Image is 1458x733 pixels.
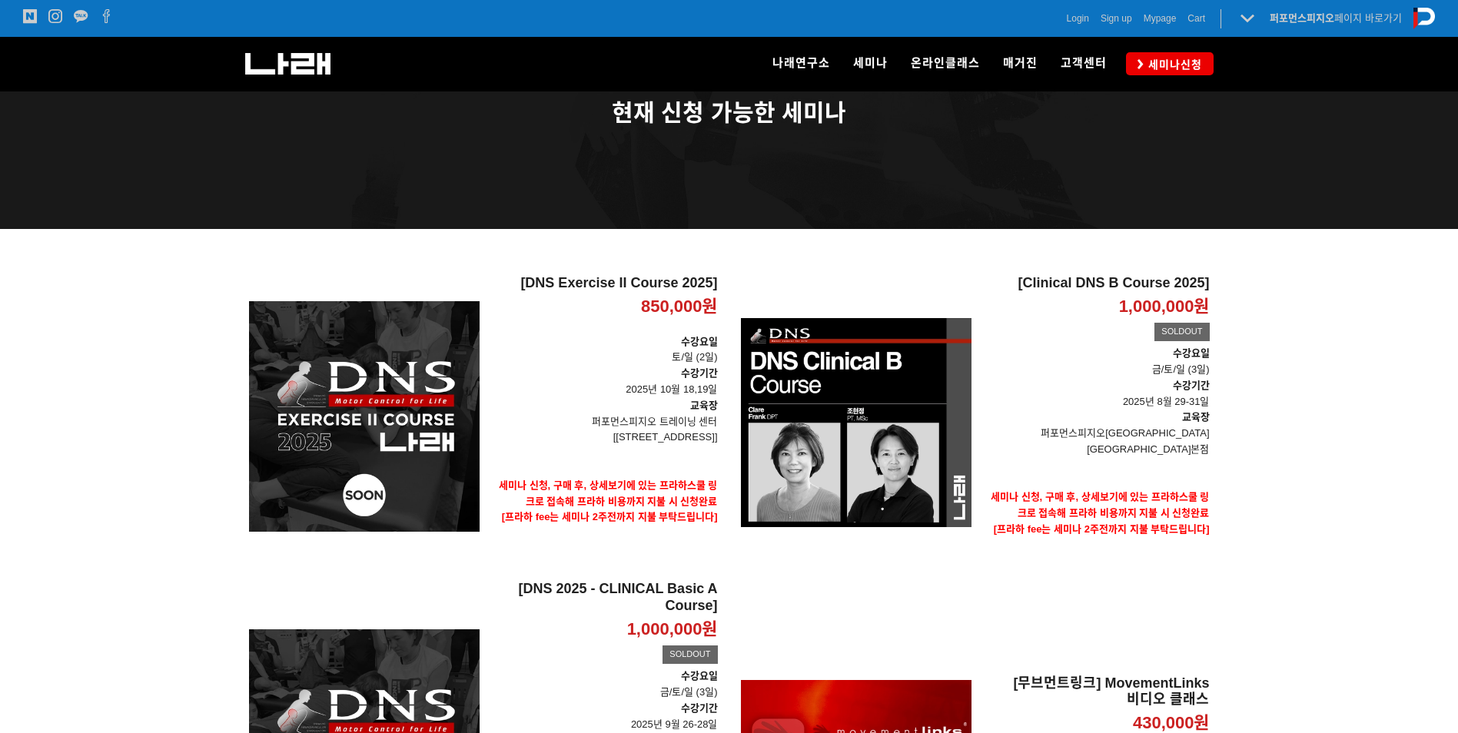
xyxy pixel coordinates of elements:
[1126,52,1214,75] a: 세미나신청
[983,675,1210,708] h2: [무브먼트링크] MovementLinks 비디오 클래스
[1144,57,1202,72] span: 세미나신청
[681,336,718,347] strong: 수강요일
[1154,323,1209,341] div: SOLDOUT
[991,491,1210,519] strong: 세미나 신청, 구매 후, 상세보기에 있는 프라하스쿨 링크로 접속해 프라하 비용까지 지불 시 신청완료
[983,275,1210,569] a: [Clinical DNS B Course 2025] 1,000,000원 SOLDOUT 수강요일금/토/일 (3일)수강기간 2025년 8월 29-31일교육장퍼포먼스피지오[GEOG...
[690,400,718,411] strong: 교육장
[491,701,718,733] p: 2025년 9월 26-28일
[1270,12,1334,24] strong: 퍼포먼스피지오
[681,670,718,682] strong: 수강요일
[1182,411,1210,423] strong: 교육장
[502,511,718,522] span: [프라하 fee는 세미나 2주전까지 지불 부탁드립니다]
[491,668,718,701] p: 금/토/일 (3일)
[983,426,1210,458] p: 퍼포먼스피지오[GEOGRAPHIC_DATA] [GEOGRAPHIC_DATA]본점
[991,37,1049,91] a: 매거진
[1187,11,1205,26] a: Cart
[681,367,718,379] strong: 수강기간
[983,362,1210,378] p: 금/토/일 (3일)
[663,645,717,664] div: SOLDOUT
[1067,11,1089,26] a: Login
[1119,296,1210,318] p: 1,000,000원
[491,581,718,614] h2: [DNS 2025 - CLINICAL Basic A Course]
[1270,12,1402,24] a: 퍼포먼스피지오페이지 바로가기
[499,479,718,507] strong: 세미나 신청, 구매 후, 상세보기에 있는 프라하스쿨 링크로 접속해 프라하 비용까지 지불 시 신청완료
[842,37,899,91] a: 세미나
[612,100,846,125] span: 현재 신청 가능한 세미나
[1173,347,1210,359] strong: 수강요일
[627,619,718,641] p: 1,000,000원
[983,378,1210,410] p: 2025년 8월 29-31일
[1144,11,1177,26] a: Mypage
[491,275,718,558] a: [DNS Exercise II Course 2025] 850,000원 수강요일토/일 (2일)수강기간 2025년 10월 18,19일교육장퍼포먼스피지오 트레이닝 센터[[STREE...
[681,702,718,714] strong: 수강기간
[994,523,1210,535] span: [프라하 fee는 세미나 2주전까지 지불 부탁드립니다]
[853,56,888,70] span: 세미나
[491,334,718,366] p: 토/일 (2일)
[911,56,980,70] span: 온라인클래스
[491,414,718,430] p: 퍼포먼스피지오 트레이닝 센터
[1049,37,1118,91] a: 고객센터
[491,430,718,446] p: [[STREET_ADDRESS]]
[641,296,718,318] p: 850,000원
[491,275,718,292] h2: [DNS Exercise II Course 2025]
[1061,56,1107,70] span: 고객센터
[1173,380,1210,391] strong: 수강기간
[772,56,830,70] span: 나래연구소
[1003,56,1038,70] span: 매거진
[491,366,718,398] p: 2025년 10월 18,19일
[761,37,842,91] a: 나래연구소
[1101,11,1132,26] a: Sign up
[899,37,991,91] a: 온라인클래스
[983,275,1210,292] h2: [Clinical DNS B Course 2025]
